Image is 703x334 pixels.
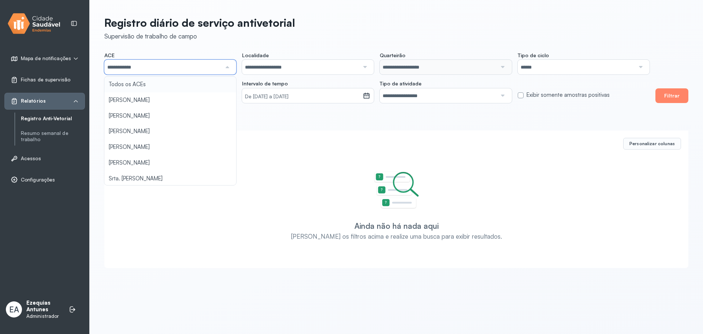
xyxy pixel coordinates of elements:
a: Resumo semanal de trabalho [21,129,85,144]
label: Exibir somente amostras positivas [527,92,610,99]
span: ACE [104,52,115,59]
div: [PERSON_NAME] os filtros acima e realize uma busca para exibir resultados. [291,232,502,240]
li: [PERSON_NAME] [104,108,236,124]
p: Ezequias Antunes [26,300,62,313]
a: Registro Anti-Vetorial [21,115,85,122]
a: Fichas de supervisão [11,76,79,84]
img: logo.svg [8,12,60,36]
span: Acessos [21,155,41,162]
p: Registro diário de serviço antivetorial [104,16,295,29]
span: Intervalo de tempo [242,80,288,87]
span: Fichas de supervisão [21,77,70,83]
a: Registro Anti-Vetorial [21,114,85,123]
small: De [DATE] a [DATE] [245,93,360,100]
button: Filtrar [655,88,688,103]
li: [PERSON_NAME] [104,124,236,139]
div: Ainda não há nada aqui [354,221,439,231]
a: Resumo semanal de trabalho [21,130,85,143]
p: Administrador [26,313,62,319]
span: EA [9,305,19,314]
a: Acessos [11,155,79,162]
div: Supervisão de trabalho de campo [104,32,295,40]
div: 0 registros encontrados [112,141,617,147]
span: Tipo de atividade [380,80,421,87]
span: Configurações [21,177,55,183]
span: Relatórios [21,98,46,104]
span: Localidade [242,52,269,59]
img: Imagem de Empty State [374,172,419,209]
li: [PERSON_NAME] [104,139,236,155]
li: [PERSON_NAME] [104,92,236,108]
a: Configurações [11,176,79,183]
span: Personalizar colunas [629,141,675,147]
span: Mapa de notificações [21,55,71,62]
button: Personalizar colunas [623,138,681,150]
span: Quarteirão [380,52,405,59]
li: Srta. [PERSON_NAME] [104,171,236,187]
span: Tipo de ciclo [518,52,549,59]
li: Todos os ACEs [104,77,236,92]
li: [PERSON_NAME] [104,155,236,171]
